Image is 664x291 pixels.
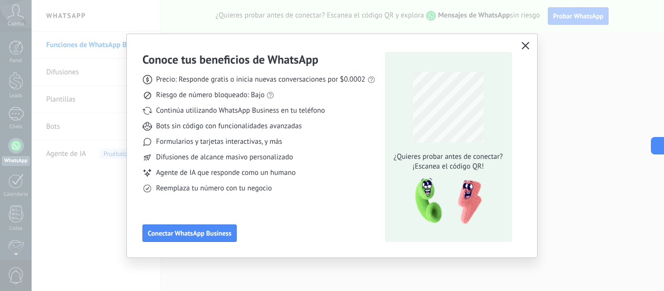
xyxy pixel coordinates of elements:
[156,184,272,193] span: Reemplaza tu número con tu negocio
[156,121,302,131] span: Bots sin código con funcionalidades avanzadas
[407,175,484,227] img: qr-pic-1x.png
[391,152,506,162] span: ¿Quieres probar antes de conectar?
[156,90,264,100] span: Riesgo de número bloqueado: Bajo
[156,106,325,116] span: Continúa utilizando WhatsApp Business en tu teléfono
[156,137,282,147] span: Formularios y tarjetas interactivas, y más
[156,75,366,85] span: Precio: Responde gratis o inicia nuevas conversaciones por $0.0002
[156,153,293,162] span: Difusiones de alcance masivo personalizado
[391,162,506,171] span: ¡Escanea el código QR!
[156,168,296,178] span: Agente de IA que responde como un humano
[142,52,318,67] h3: Conoce tus beneficios de WhatsApp
[142,224,237,242] button: Conectar WhatsApp Business
[148,230,231,237] span: Conectar WhatsApp Business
